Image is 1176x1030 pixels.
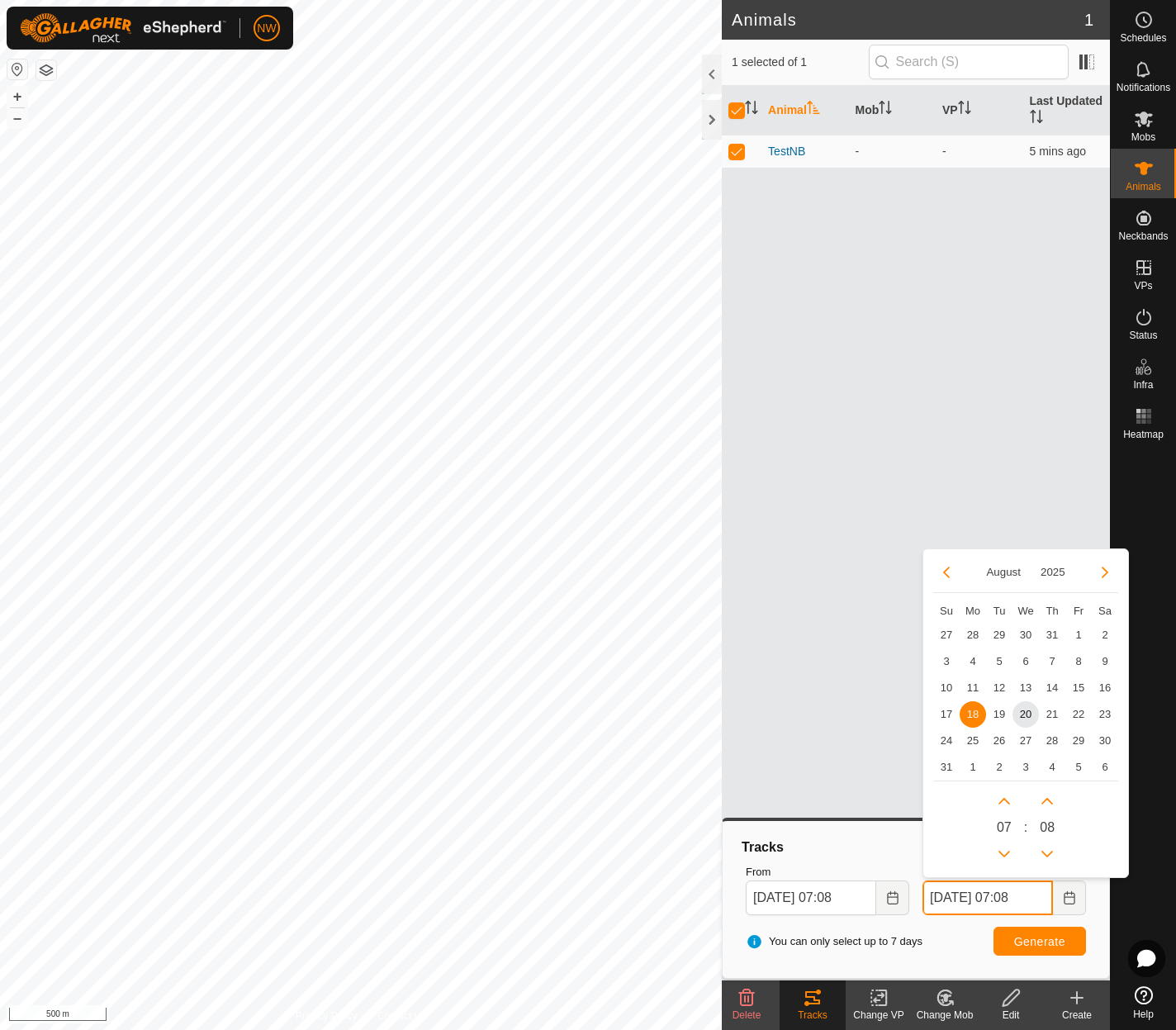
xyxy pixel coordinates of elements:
[979,562,1027,581] button: Choose Month
[997,818,1012,838] span: 0 7
[1126,182,1161,192] span: Animals
[1039,648,1065,675] td: 7
[1092,559,1118,586] button: Next Month
[732,10,1084,30] h2: Animals
[1065,754,1092,781] td: 5
[1023,86,1111,135] th: Last Updated
[933,622,960,648] span: 27
[960,675,986,701] span: 11
[978,1008,1044,1023] div: Edit
[1129,330,1157,340] span: Status
[1092,701,1118,728] td: 23
[1092,675,1118,701] td: 16
[879,103,892,116] p-sorticon: Activate to sort
[993,605,1006,617] span: Tu
[7,59,27,79] button: Reset Map
[7,87,27,107] button: +
[1034,562,1072,581] button: Choose Year
[940,605,953,617] span: Su
[7,108,27,128] button: –
[1065,728,1092,754] td: 29
[933,648,960,675] td: 3
[746,933,922,950] span: You can only select up to 7 days
[869,45,1069,79] input: Search (S)
[1030,112,1043,126] p-sorticon: Activate to sort
[986,648,1012,675] td: 5
[1084,7,1093,32] span: 1
[1012,675,1039,701] td: 13
[1065,648,1092,675] td: 8
[965,605,980,617] span: Mo
[960,648,986,675] td: 4
[733,1009,761,1021] span: Delete
[1012,701,1039,728] td: 20
[849,86,936,135] th: Mob
[986,622,1012,648] td: 29
[1053,880,1086,915] button: Choose Date
[1092,648,1118,675] td: 9
[807,103,820,116] p-sorticon: Activate to sort
[1030,145,1086,158] span: 20 Aug 2025, 7:01 am
[922,548,1129,879] div: Choose Date
[960,622,986,648] span: 28
[1039,754,1065,781] td: 4
[1012,648,1039,675] td: 6
[993,927,1086,956] button: Generate
[960,701,986,728] td: 18
[1111,980,1176,1026] a: Help
[761,86,848,135] th: Animal
[1034,788,1060,814] p-button: Next Minute
[1012,754,1039,781] td: 3
[36,60,56,80] button: Map Layers
[986,675,1012,701] td: 12
[1117,83,1170,93] span: Notifications
[986,754,1012,781] td: 2
[933,728,960,754] span: 24
[960,728,986,754] td: 25
[986,701,1012,728] td: 19
[960,754,986,781] span: 1
[933,701,960,728] td: 17
[1123,430,1164,439] span: Heatmap
[1074,605,1084,617] span: Fr
[768,143,805,160] span: TestNB
[1133,1009,1154,1019] span: Help
[1039,728,1065,754] td: 28
[732,54,869,71] span: 1 selected of 1
[1017,605,1033,617] span: We
[377,1009,426,1023] a: Contact Us
[1039,675,1065,701] td: 14
[20,13,226,43] img: Gallagher Logo
[1012,728,1039,754] td: 27
[846,1008,912,1023] div: Change VP
[1134,281,1152,291] span: VPs
[912,1008,978,1023] div: Change Mob
[936,86,1022,135] th: VP
[933,675,960,701] span: 10
[1012,622,1039,648] td: 30
[856,143,929,160] div: -
[1092,728,1118,754] span: 30
[1039,701,1065,728] td: 21
[1065,622,1092,648] td: 1
[1131,132,1155,142] span: Mobs
[986,728,1012,754] td: 26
